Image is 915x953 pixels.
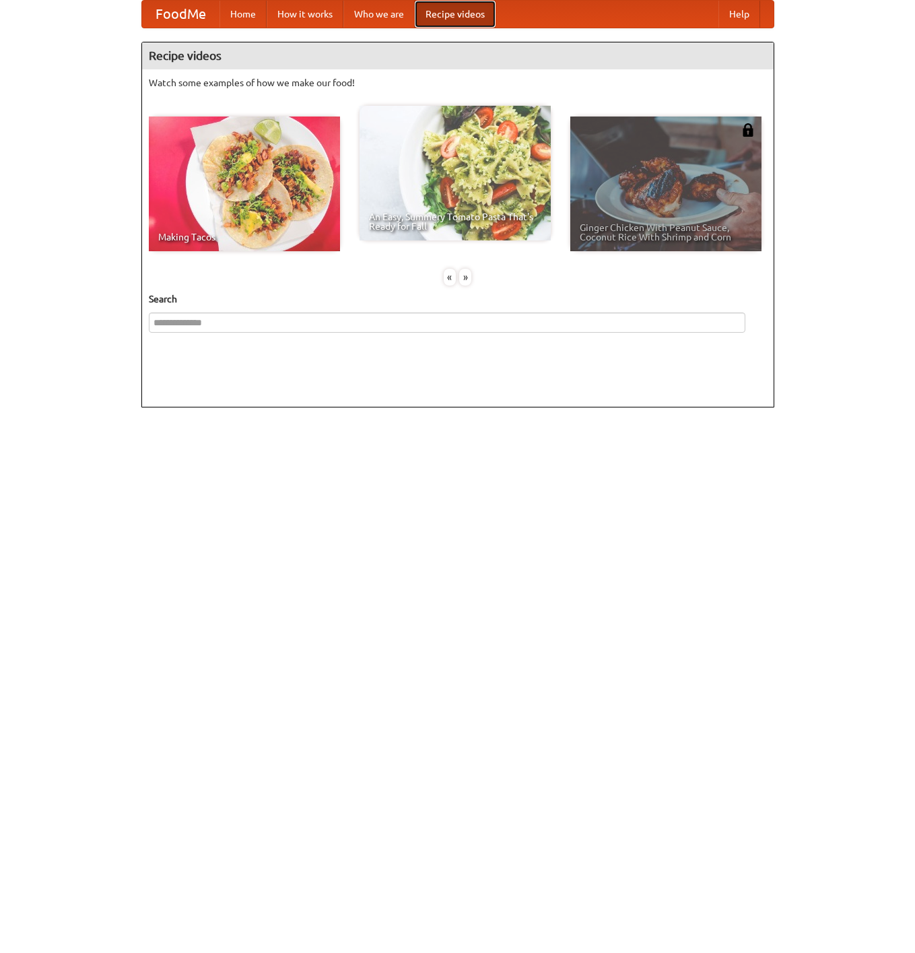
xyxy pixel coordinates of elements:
a: Help [718,1,760,28]
h5: Search [149,292,767,306]
a: Making Tacos [149,117,340,251]
img: 483408.png [741,123,755,137]
a: FoodMe [142,1,219,28]
p: Watch some examples of how we make our food! [149,76,767,90]
a: An Easy, Summery Tomato Pasta That's Ready for Fall [360,106,551,240]
a: How it works [267,1,343,28]
a: Recipe videos [415,1,496,28]
div: » [459,269,471,286]
a: Home [219,1,267,28]
span: Making Tacos [158,232,331,242]
span: An Easy, Summery Tomato Pasta That's Ready for Fall [369,212,541,231]
h4: Recipe videos [142,42,774,69]
div: « [444,269,456,286]
a: Who we are [343,1,415,28]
